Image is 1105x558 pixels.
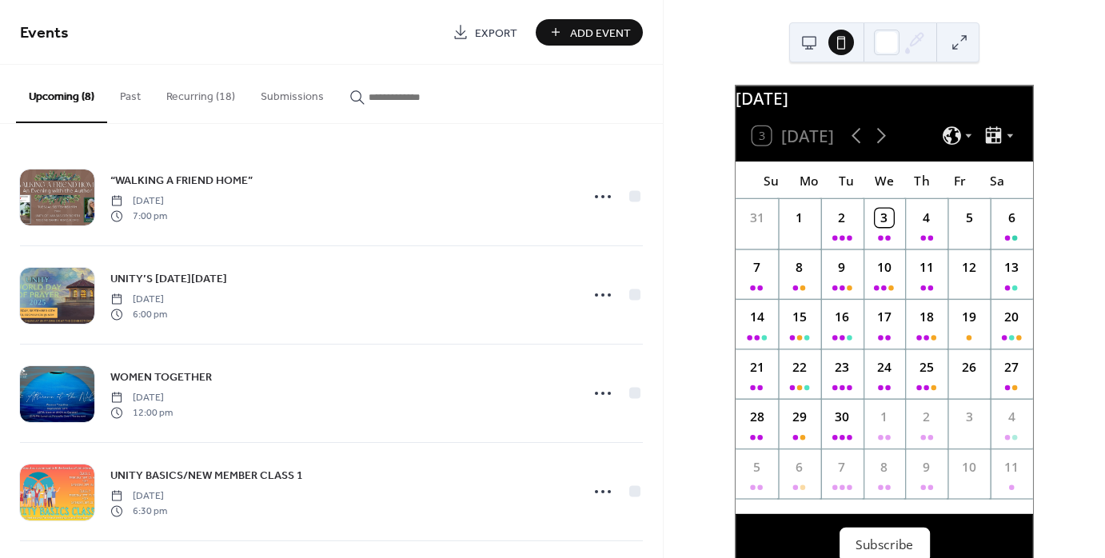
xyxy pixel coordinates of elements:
button: Submissions [248,65,337,122]
div: 7 [832,458,851,476]
span: Export [475,25,517,42]
div: 26 [960,358,979,377]
div: Sa [979,161,1016,199]
div: 14 [748,309,766,327]
div: 19 [960,309,979,327]
div: 9 [917,458,935,476]
span: 6:00 pm [110,307,167,321]
div: 12 [960,258,979,277]
div: Th [904,161,941,199]
div: 21 [748,358,766,377]
span: 6:30 pm [110,504,167,518]
div: [DATE] [736,86,1033,110]
span: “WALKING A FRIEND HOME” [110,173,253,189]
span: [DATE] [110,293,167,307]
div: 29 [790,408,808,426]
div: 24 [875,358,893,377]
span: [DATE] [110,194,167,209]
div: 8 [790,258,808,277]
div: 4 [917,209,935,227]
div: 27 [1003,358,1021,377]
a: “WALKING A FRIEND HOME” [110,171,253,189]
a: UNITY BASICS/NEW MEMBER CLASS 1 [110,466,303,484]
div: 16 [832,309,851,327]
div: 28 [748,408,766,426]
button: Upcoming (8) [16,65,107,123]
div: 25 [917,358,935,377]
div: 8 [875,458,893,476]
span: [DATE] [110,391,173,405]
span: [DATE] [110,489,167,504]
div: 5 [960,209,979,227]
div: 15 [790,309,808,327]
div: 22 [790,358,808,377]
div: 1 [790,209,808,227]
div: 6 [790,458,808,476]
button: Add Event [536,19,643,46]
button: Past [107,65,154,122]
div: Tu [828,161,865,199]
div: 11 [1003,458,1021,476]
div: 30 [832,408,851,426]
div: 17 [875,309,893,327]
div: We [865,161,903,199]
div: 23 [832,358,851,377]
a: WOMEN TOGETHER [110,368,212,386]
div: 7 [748,258,766,277]
div: 2 [917,408,935,426]
div: 3 [875,209,893,227]
span: UNITY BASICS/NEW MEMBER CLASS 1 [110,468,303,484]
div: 31 [748,209,766,227]
div: 2 [832,209,851,227]
a: UNITY’S [DATE][DATE] [110,269,227,288]
button: Recurring (18) [154,65,248,122]
a: Export [441,19,529,46]
div: 4 [1003,408,1021,426]
span: UNITY’S [DATE][DATE] [110,271,227,288]
span: 7:00 pm [110,209,167,223]
div: 20 [1003,309,1021,327]
div: 10 [875,258,893,277]
div: 9 [832,258,851,277]
div: 1 [875,408,893,426]
div: 3 [960,408,979,426]
div: Su [752,161,790,199]
div: Fr [941,161,979,199]
span: 12:00 pm [110,405,173,420]
div: 13 [1003,258,1021,277]
div: Mo [790,161,828,199]
div: 10 [960,458,979,476]
span: Events [20,18,69,49]
div: 18 [917,309,935,327]
span: Add Event [570,25,631,42]
div: 6 [1003,209,1021,227]
div: 5 [748,458,766,476]
span: WOMEN TOGETHER [110,369,212,386]
div: 11 [917,258,935,277]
